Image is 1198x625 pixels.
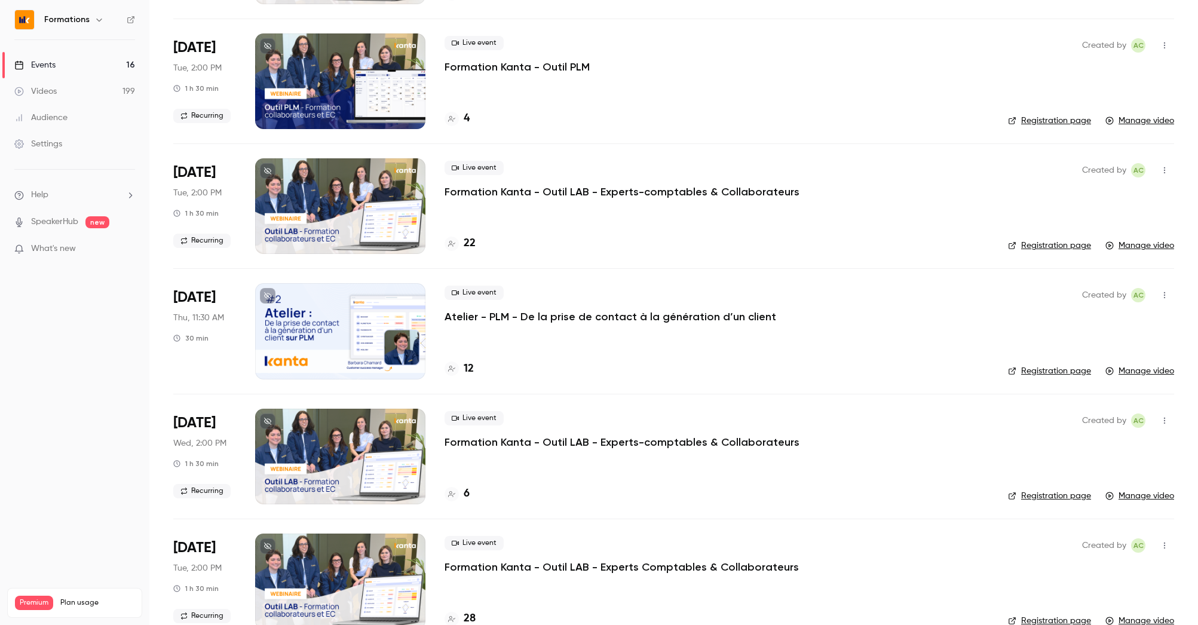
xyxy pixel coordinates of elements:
div: 1 h 30 min [173,209,219,218]
div: 1 h 30 min [173,584,219,593]
span: [DATE] [173,288,216,307]
a: Registration page [1008,490,1091,502]
span: new [85,216,109,228]
div: Jul 29 Tue, 2:00 PM (Europe/Paris) [173,33,236,129]
div: Jul 24 Thu, 11:30 AM (Europe/Paris) [173,283,236,379]
span: AC [1133,38,1144,53]
div: 30 min [173,333,209,343]
div: Audience [14,112,68,124]
span: AC [1133,288,1144,302]
h4: 6 [464,486,470,502]
span: Live event [445,161,504,175]
span: Recurring [173,484,231,498]
a: Manage video [1105,490,1174,502]
div: Jul 23 Wed, 2:00 PM (Europe/Paris) [173,409,236,504]
span: Thu, 11:30 AM [173,312,224,324]
span: Help [31,189,48,201]
span: [DATE] [173,38,216,57]
span: [DATE] [173,163,216,182]
div: Videos [14,85,57,97]
h4: 4 [464,111,470,127]
span: Tue, 2:00 PM [173,62,222,74]
div: Settings [14,138,62,150]
a: 12 [445,361,474,377]
span: Live event [445,36,504,50]
span: Anaïs Cachelou [1131,163,1145,177]
span: Recurring [173,109,231,123]
span: Live event [445,286,504,300]
div: 1 h 30 min [173,459,219,468]
span: Created by [1082,38,1126,53]
a: Atelier - PLM - De la prise de contact à la génération d’un client [445,310,776,324]
a: 6 [445,486,470,502]
iframe: Noticeable Trigger [121,244,135,255]
a: Formation Kanta - Outil PLM [445,60,590,74]
a: 4 [445,111,470,127]
a: Formation Kanta - Outil LAB - Experts-comptables & Collaborateurs [445,435,799,449]
a: SpeakerHub [31,216,78,228]
li: help-dropdown-opener [14,189,135,201]
span: Created by [1082,288,1126,302]
span: AC [1133,413,1144,428]
span: AC [1133,163,1144,177]
a: Manage video [1105,365,1174,377]
a: 22 [445,235,476,252]
span: Anaïs Cachelou [1131,38,1145,53]
div: Events [14,59,56,71]
span: Anaïs Cachelou [1131,538,1145,553]
div: Jul 29 Tue, 2:00 PM (Europe/Paris) [173,158,236,254]
span: [DATE] [173,413,216,433]
span: Anaïs Cachelou [1131,413,1145,428]
span: Live event [445,411,504,425]
a: Formation Kanta - Outil LAB - Experts Comptables & Collaborateurs [445,560,799,574]
span: Created by [1082,538,1126,553]
span: Tue, 2:00 PM [173,562,222,574]
img: Formations [15,10,34,29]
span: Live event [445,536,504,550]
span: Anaïs Cachelou [1131,288,1145,302]
a: Formation Kanta - Outil LAB - Experts-comptables & Collaborateurs [445,185,799,199]
span: Premium [15,596,53,610]
a: Manage video [1105,115,1174,127]
h4: 22 [464,235,476,252]
span: Tue, 2:00 PM [173,187,222,199]
span: [DATE] [173,538,216,557]
h4: 12 [464,361,474,377]
h6: Formations [44,14,90,26]
a: Registration page [1008,240,1091,252]
a: Manage video [1105,240,1174,252]
span: Created by [1082,413,1126,428]
span: What's new [31,243,76,255]
span: AC [1133,538,1144,553]
a: Registration page [1008,365,1091,377]
span: Recurring [173,234,231,248]
div: 1 h 30 min [173,84,219,93]
span: Wed, 2:00 PM [173,437,226,449]
span: Created by [1082,163,1126,177]
span: Plan usage [60,598,134,608]
a: Registration page [1008,115,1091,127]
span: Recurring [173,609,231,623]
